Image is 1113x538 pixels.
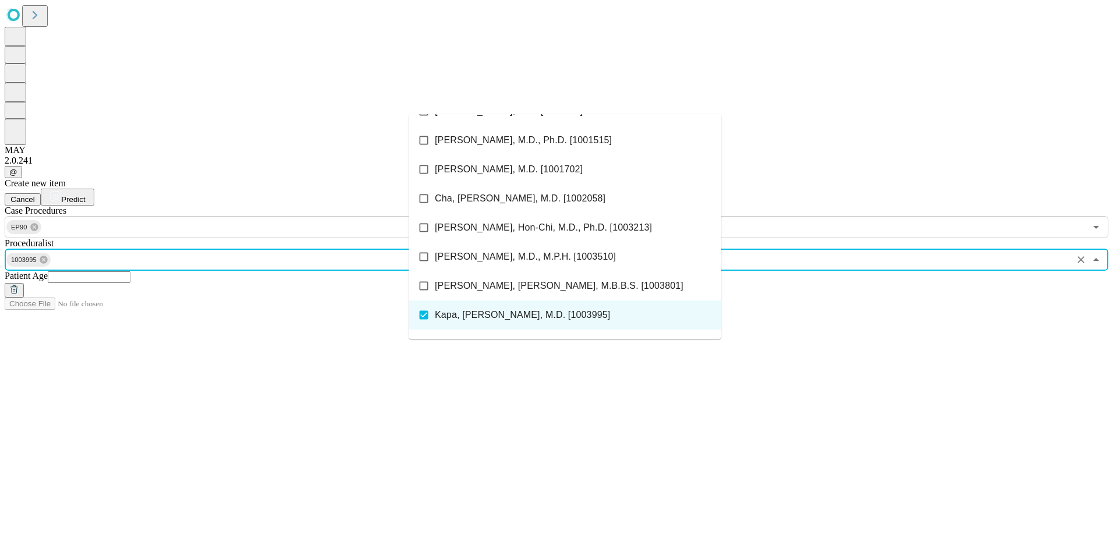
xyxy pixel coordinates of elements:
button: @ [5,166,22,178]
div: EP90 [6,220,41,234]
span: Patient Age [5,271,48,281]
button: Clear [1073,252,1089,268]
span: 1003995 [6,253,41,267]
span: [PERSON_NAME], M.D. [1001702] [435,162,583,176]
span: @ [9,168,17,176]
span: [PERSON_NAME], M.D., M.P.H. [1003510] [435,250,616,264]
span: [PERSON_NAME], M.D., Ph.D. [1001515] [435,133,612,147]
span: Cancel [10,195,35,204]
span: Proceduralist [5,238,54,248]
span: Kapa, [PERSON_NAME], M.D. [1003995] [435,308,610,322]
div: 2.0.241 [5,155,1108,166]
span: EP90 [6,221,32,234]
button: Predict [41,189,94,206]
div: MAY [5,145,1108,155]
div: 1003995 [6,253,51,267]
span: Cha, [PERSON_NAME], M.D. [1002058] [435,192,605,206]
button: Close [1088,252,1104,268]
span: Scheduled Procedure [5,206,66,215]
span: [PERSON_NAME], [PERSON_NAME], M.B.B.S. [1003801] [435,279,683,293]
button: Cancel [5,193,41,206]
span: Create new item [5,178,66,188]
button: Open [1088,219,1104,235]
span: Predict [61,195,85,204]
span: [PERSON_NAME], Hon-Chi, M.D., Ph.D. [1003213] [435,221,652,235]
span: [PERSON_NAME], M.B.B.S. [1004839] [435,337,600,351]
